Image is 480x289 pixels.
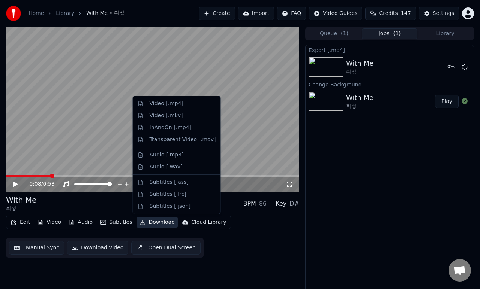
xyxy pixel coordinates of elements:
button: FAQ [277,7,306,20]
div: 휘성 [6,205,36,213]
button: Download [136,217,178,228]
div: Export [.mp4] [306,45,474,54]
div: Cloud Library [191,219,226,226]
div: With Me [346,58,373,69]
a: Library [56,10,74,17]
span: ( 1 ) [341,30,348,37]
div: 휘성 [346,69,373,76]
button: Queue [306,28,362,39]
div: 0 % [447,64,459,70]
div: Change Background [306,80,474,89]
div: 휘성 [346,103,373,110]
div: D# [289,199,299,208]
div: Settings [433,10,454,17]
div: Key [276,199,286,208]
div: Subtitles [.lrc] [150,191,186,198]
a: 채팅 열기 [448,259,471,282]
button: Open Dual Screen [131,241,201,255]
span: ( 1 ) [393,30,401,37]
button: Jobs [362,28,417,39]
div: InAndOn [.mp4] [150,124,192,131]
button: Import [238,7,274,20]
div: / [29,180,47,188]
div: Audio [.wav] [150,163,183,171]
button: Video Guides [309,7,362,20]
div: BPM [243,199,256,208]
button: Video [34,217,64,228]
span: Credits [379,10,397,17]
span: 0:08 [29,180,41,188]
div: Audio [.mp3] [150,151,184,159]
a: Home [28,10,44,17]
button: Download Video [67,241,128,255]
nav: breadcrumb [28,10,124,17]
span: With Me • 휘성 [86,10,124,17]
button: Audio [66,217,96,228]
button: Settings [419,7,459,20]
div: Video [.mp4] [150,100,183,107]
button: Subtitles [97,217,135,228]
div: With Me [6,195,36,205]
span: 0:53 [43,180,54,188]
button: Manual Sync [9,241,64,255]
button: Library [417,28,473,39]
div: Subtitles [.ass] [150,179,189,186]
div: 86 [259,199,267,208]
button: Credits147 [365,7,415,20]
span: 147 [401,10,411,17]
button: Edit [8,217,33,228]
button: Play [435,95,459,108]
div: Video [.mkv] [150,112,183,119]
img: youka [6,6,21,21]
button: Create [199,7,235,20]
div: With Me [346,92,373,103]
div: Transparent Video [.mov] [150,136,216,143]
div: Subtitles [.json] [150,203,191,210]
